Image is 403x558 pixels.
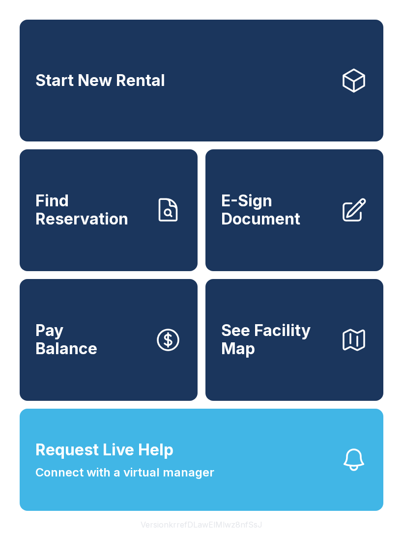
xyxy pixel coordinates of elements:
span: Connect with a virtual manager [35,464,214,481]
span: See Facility Map [221,322,332,358]
span: Pay Balance [35,322,97,358]
a: Find Reservation [20,149,198,271]
span: Find Reservation [35,192,146,228]
button: See Facility Map [205,279,383,401]
a: E-Sign Document [205,149,383,271]
button: Request Live HelpConnect with a virtual manager [20,409,383,511]
span: Start New Rental [35,72,165,90]
span: Request Live Help [35,438,173,462]
button: VersionkrrefDLawElMlwz8nfSsJ [133,511,270,538]
button: PayBalance [20,279,198,401]
a: Start New Rental [20,20,383,141]
span: E-Sign Document [221,192,332,228]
